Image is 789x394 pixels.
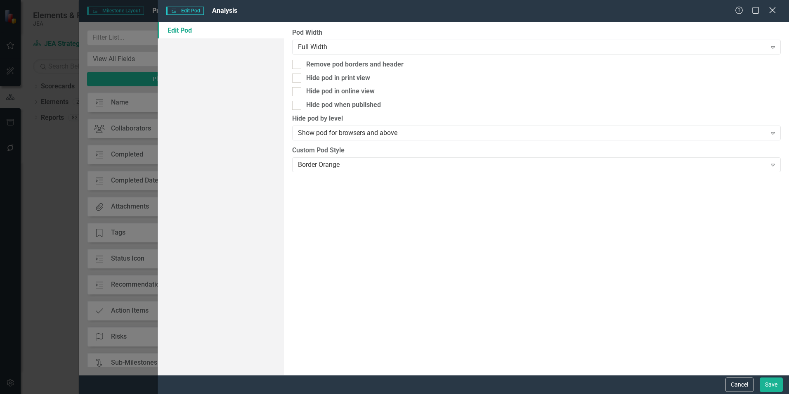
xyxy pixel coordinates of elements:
[298,42,766,52] div: Full Width
[306,60,404,69] div: Remove pod borders and header
[760,377,783,392] button: Save
[298,128,766,138] div: Show pod for browsers and above
[725,377,754,392] button: Cancel
[212,7,237,14] span: Analysis
[166,7,203,15] span: Edit Pod
[306,100,381,110] div: Hide pod when published
[292,28,781,38] label: Pod Width
[292,114,781,123] label: Hide pod by level
[158,22,284,38] a: Edit Pod
[292,146,781,155] label: Custom Pod Style
[298,160,766,169] div: Border Orange
[306,87,375,96] div: Hide pod in online view
[306,74,370,83] div: Hide pod in print view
